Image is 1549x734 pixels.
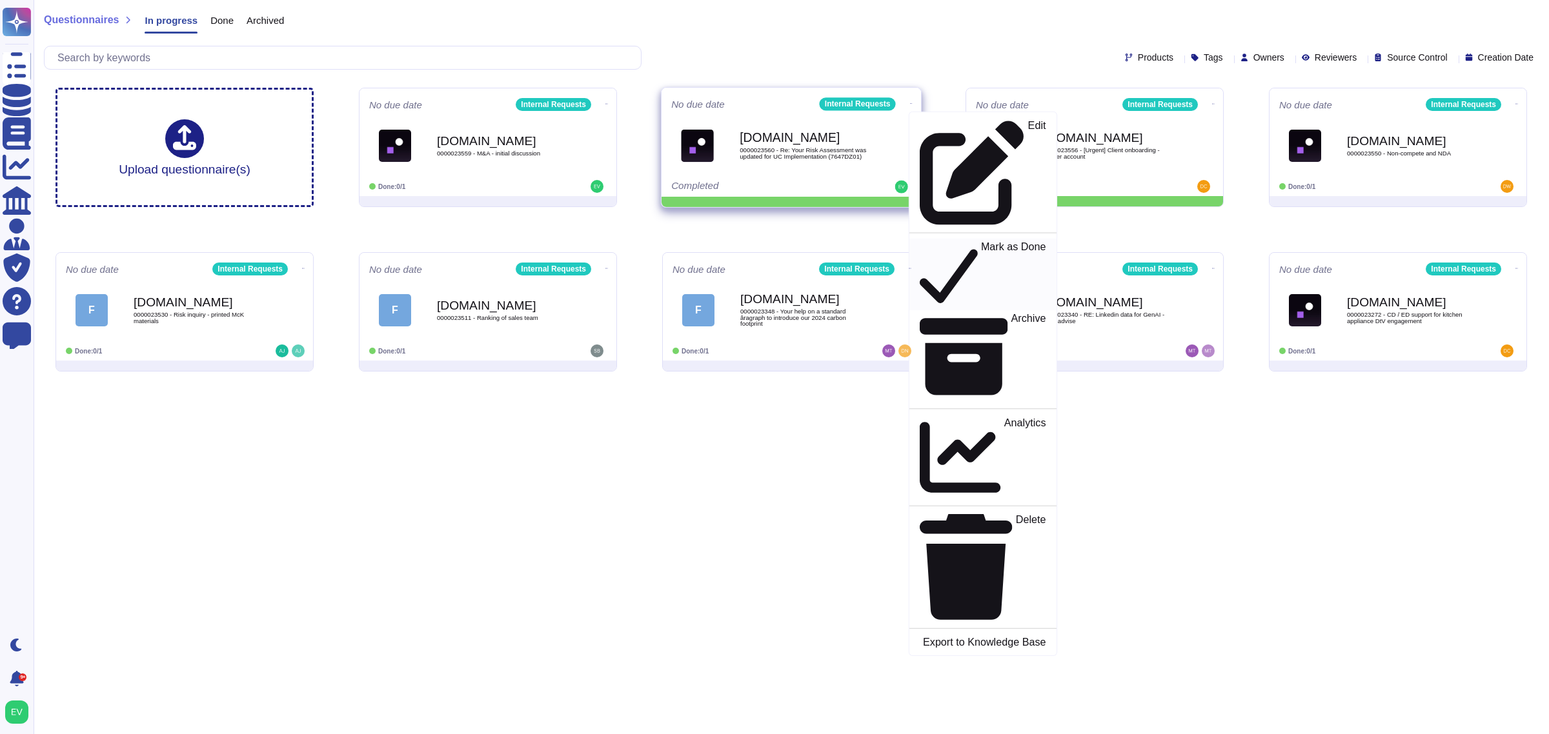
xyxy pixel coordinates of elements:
span: Done: 0/1 [682,348,709,355]
span: No due date [66,264,119,274]
span: 0000023340 - RE: Linkedin data for GenAI - Firm advise [1044,312,1173,324]
img: user [1501,344,1514,357]
a: Archive [909,310,1057,403]
img: user [1186,344,1199,357]
span: Done: 0/1 [1288,348,1315,355]
img: user [5,700,28,724]
img: user [1197,180,1210,193]
b: [DOMAIN_NAME] [1347,135,1476,147]
b: [DOMAIN_NAME] [1044,132,1173,144]
img: user [276,344,289,357]
span: No due date [671,99,725,109]
b: [DOMAIN_NAME] [134,296,263,308]
div: F [682,294,714,326]
div: Internal Requests [516,98,591,111]
input: Search by keywords [51,46,641,69]
span: No due date [369,264,422,274]
img: user [591,180,603,193]
span: Done: 0/1 [75,348,102,355]
img: Logo [1289,294,1321,326]
a: Edit [909,117,1057,228]
div: Internal Requests [212,263,288,275]
span: No due date [976,100,1029,110]
span: No due date [1279,264,1332,274]
span: Reviewers [1315,53,1357,62]
a: Mark as Done [909,239,1057,310]
span: In progress [145,15,197,25]
img: user [898,344,911,357]
img: user [591,344,603,357]
span: Questionnaires [44,15,119,25]
img: user [292,344,305,357]
span: Source Control [1387,53,1447,62]
span: 0000023556 - [Urgent] Client onboarding - Broker account [1044,147,1173,159]
img: user [895,181,908,193]
span: No due date [1279,100,1332,110]
span: Done: 0/1 [378,183,405,190]
span: Done: 0/1 [1288,183,1315,190]
b: [DOMAIN_NAME] [1347,296,1476,308]
span: Owners [1253,53,1284,62]
p: Delete [1016,515,1046,620]
div: Internal Requests [1426,98,1501,111]
span: Products [1138,53,1173,62]
span: 0000023511 - Ranking of sales team [437,315,566,321]
a: Analytics [909,414,1057,501]
b: [DOMAIN_NAME] [740,293,869,305]
p: Edit [1028,121,1046,225]
p: Mark as Done [981,242,1046,308]
div: F [379,294,411,326]
img: Logo [379,130,411,162]
span: Done [210,15,234,25]
span: No due date [673,264,725,274]
a: Delete [909,511,1057,622]
img: Logo [1289,130,1321,162]
span: 0000023560 - Re: Your Risk Assessment was updated for UC Implementation (7647DZ01) [740,147,870,159]
span: Archived [247,15,284,25]
img: Logo [681,129,714,162]
div: Internal Requests [516,263,591,275]
div: 9+ [19,673,26,681]
p: Export to Knowledge Base [923,637,1046,648]
b: [DOMAIN_NAME] [437,135,566,147]
div: Internal Requests [819,263,895,275]
b: [DOMAIN_NAME] [740,132,870,144]
div: F [76,294,108,326]
div: Internal Requests [820,97,896,110]
img: user [1501,180,1514,193]
div: Internal Requests [1122,263,1198,275]
span: 0000023272 - CD / ED support for kitchen appliance DtV engagement [1347,312,1476,324]
span: 0000023530 - Risk inquiry - printed McK materials [134,312,263,324]
div: Upload questionnaire(s) [119,119,250,175]
p: Analytics [1004,417,1046,498]
span: 0000023559 - M&A - initial discussion [437,150,566,157]
div: Completed [671,181,831,193]
p: Archive [1011,313,1046,401]
img: user [882,344,895,357]
div: Internal Requests [1426,263,1501,275]
span: 0000023550 - Non-compete and NDA [1347,150,1476,157]
span: 0000023348 - Your help on a standard âragraph to introduce our 2024 carbon footprint [740,308,869,327]
span: Tags [1204,53,1223,62]
button: user [3,698,37,726]
a: Export to Knowledge Base [909,634,1057,650]
span: Done: 0/1 [378,348,405,355]
span: No due date [369,100,422,110]
div: Internal Requests [1122,98,1198,111]
img: user [1202,344,1215,357]
b: [DOMAIN_NAME] [1044,296,1173,308]
span: Creation Date [1478,53,1534,62]
b: [DOMAIN_NAME] [437,299,566,312]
